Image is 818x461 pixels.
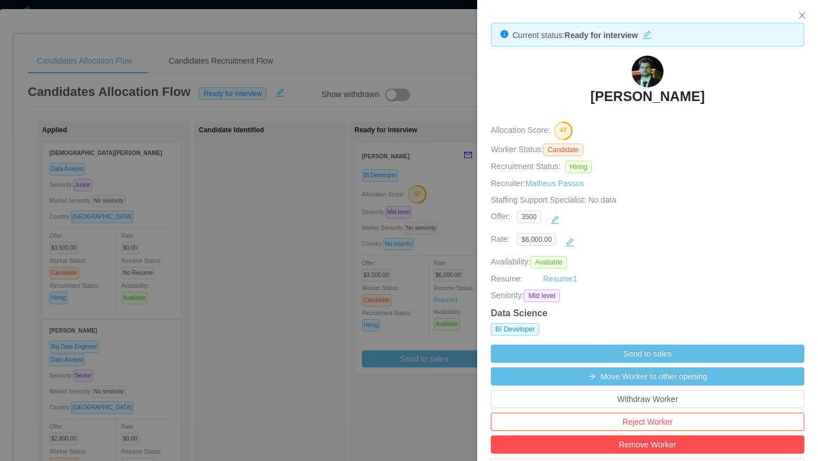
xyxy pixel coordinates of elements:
[638,28,656,39] button: icon: edit
[500,30,508,38] i: icon: info-circle
[546,211,564,229] button: icon: edit
[491,162,561,171] span: Recruitment Status:
[517,233,556,246] span: $6,000.00
[491,413,804,431] button: Reject Worker
[491,145,543,154] span: Worker Status:
[491,274,523,283] span: Resume:
[565,161,592,173] span: Hiring
[543,144,583,156] span: Candidate
[491,290,524,302] span: Seniority:
[586,195,616,204] span: No data
[565,31,638,40] strong: Ready for interview
[590,87,704,112] a: [PERSON_NAME]
[543,273,577,285] a: Resume1
[491,390,804,408] button: Withdraw Worker
[491,179,584,188] span: Recruiter:
[491,345,804,363] button: Send to sales
[560,127,567,134] text: 47
[517,211,541,223] span: 3500
[512,31,565,40] span: Current status:
[632,56,663,87] img: e73863bd-7819-4e4c-a569-a288c6f0dbfd_6635149a42950-90w.png
[491,126,550,135] span: Allocation Score:
[524,290,560,302] span: Mid level
[550,121,573,139] button: 47
[491,435,804,454] button: Remove Worker
[531,256,567,269] span: Available
[491,257,571,266] span: Availability:
[561,233,579,252] button: icon: edit
[491,367,804,385] button: icon: arrow-rightMove Worker to other opening
[525,179,585,188] a: Matheus Passos
[590,87,704,106] h3: [PERSON_NAME]
[491,308,548,318] strong: Data Science
[798,11,807,20] i: icon: close
[491,323,539,336] span: BI Developer
[491,195,616,204] span: Staffing Support Specialist:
